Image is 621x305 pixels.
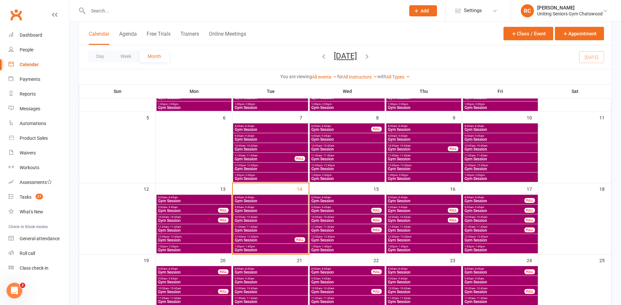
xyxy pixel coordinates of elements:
[388,154,460,157] span: 11:00am
[234,137,307,141] span: Gym Session
[464,125,537,128] span: 8:00am
[537,5,603,11] div: [PERSON_NAME]
[7,283,22,298] iframe: Intercom live chat
[476,235,488,238] span: - 12:45pm
[158,228,230,232] span: Gym Session
[399,216,411,219] span: - 10:45am
[371,127,382,132] div: FULL
[234,199,307,203] span: Gym Session
[234,157,295,161] span: Gym Session
[474,125,484,128] span: - 8:45am
[234,177,307,181] span: Gym Session
[388,209,448,213] span: Gym Session
[89,31,109,45] button: Calendar
[311,164,383,167] span: 12:00pm
[371,218,382,223] div: FULL
[244,174,255,177] span: - 2:00pm
[388,196,460,199] span: 8:00am
[322,144,334,147] span: - 10:45am
[377,74,386,79] strong: with
[464,154,537,157] span: 11:00am
[244,103,255,106] span: - 2:00pm
[20,91,36,97] div: Reports
[337,74,343,79] strong: for
[234,248,307,252] span: Gym Session
[300,112,309,123] div: 7
[555,27,604,40] button: Appointment
[168,245,178,248] span: - 2:45pm
[397,206,408,209] span: - 9:45am
[244,125,254,128] span: - 8:45am
[234,225,307,228] span: 11:00am
[169,225,181,228] span: - 11:45am
[371,208,382,213] div: FULL
[386,74,410,80] a: All Types
[9,246,69,261] a: Roll call
[464,128,537,132] span: Gym Session
[388,216,448,219] span: 10:00am
[474,267,484,270] span: - 8:45am
[311,137,383,141] span: Gym Session
[464,267,525,270] span: 8:00am
[20,265,48,271] div: Class check-in
[167,277,178,280] span: - 9:45am
[223,112,232,123] div: 6
[388,144,448,147] span: 10:00am
[371,269,382,274] div: FULL
[167,196,178,199] span: - 8:45am
[311,216,372,219] span: 10:00am
[464,219,525,223] span: Gym Session
[464,164,537,167] span: 12:00pm
[169,235,182,238] span: - 12:45pm
[397,135,408,137] span: - 9:45am
[20,77,40,82] div: Payments
[397,267,408,270] span: - 8:45am
[311,199,383,203] span: Gym Session
[20,236,60,241] div: General attendance
[388,225,460,228] span: 11:00am
[475,144,487,147] span: - 10:45am
[9,205,69,219] a: What's New
[388,238,460,242] span: Gym Session
[158,209,218,213] span: Gym Session
[464,174,537,177] span: 1:00pm
[399,225,411,228] span: - 11:45am
[311,128,372,132] span: Gym Session
[158,219,218,223] span: Gym Session
[169,216,181,219] span: - 10:45am
[88,50,112,62] button: Day
[320,206,331,209] span: - 9:45am
[9,57,69,72] a: Calendar
[388,106,460,110] span: Gym Session
[311,248,383,252] span: Gym Session
[311,144,383,147] span: 10:00am
[321,174,332,177] span: - 2:00pm
[311,235,383,238] span: 12:00pm
[234,174,307,177] span: 1:00pm
[297,183,309,194] div: 14
[158,206,218,209] span: 9:00am
[464,106,537,110] span: Gym Session
[527,255,539,265] div: 24
[167,267,178,270] span: - 8:45am
[399,154,411,157] span: - 11:45am
[9,231,69,246] a: General attendance kiosk mode
[409,5,437,16] button: Add
[158,225,230,228] span: 11:00am
[234,103,307,106] span: 1:00pm
[388,147,448,151] span: Gym Session
[474,174,485,177] span: - 2:00pm
[464,238,537,242] span: Gym Session
[453,112,462,123] div: 9
[474,103,485,106] span: - 2:00pm
[388,206,448,209] span: 9:00am
[322,216,334,219] span: - 10:45am
[311,267,372,270] span: 8:00am
[311,103,383,106] span: 1:00pm
[9,175,69,190] a: Assessments
[388,245,460,248] span: 1:00pm
[343,74,377,80] a: All Instructors
[599,183,611,194] div: 18
[464,3,482,18] span: Settings
[234,235,295,238] span: 12:00pm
